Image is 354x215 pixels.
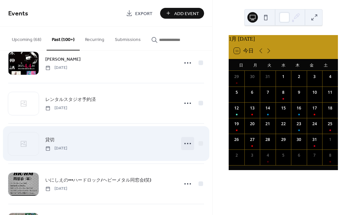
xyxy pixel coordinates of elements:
div: 3 [249,152,255,158]
div: 29 [281,137,286,143]
div: 6 [296,152,302,158]
div: 9 [296,89,302,95]
div: 5 [234,89,239,95]
div: 5 [281,152,286,158]
div: 11 [327,89,333,95]
span: Export [135,10,153,17]
div: 14 [265,105,271,111]
div: 29 [234,74,239,80]
div: 2 [296,74,302,80]
span: 貸切 [45,137,54,144]
div: 13 [249,105,255,111]
div: 25 [327,121,333,127]
button: Past (100+) [47,27,80,50]
div: 月 [248,59,262,71]
div: 2 [234,152,239,158]
div: 22 [281,121,286,127]
span: [DATE] [45,146,67,151]
div: 20 [249,121,255,127]
div: 12 [234,105,239,111]
button: Recurring [80,27,110,50]
div: 日 [234,59,248,71]
span: [DATE] [45,186,67,192]
div: 24 [312,121,318,127]
button: 11今日 [232,46,256,55]
div: 28 [265,137,271,143]
span: レンタルスタジオ予約済 [45,96,96,103]
span: Events [8,7,28,20]
div: 19 [234,121,239,127]
div: 17 [312,105,318,111]
div: 23 [296,121,302,127]
a: 貸切 [45,136,54,144]
div: 木 [290,59,304,71]
div: 21 [265,121,271,127]
a: レンタルスタジオ予約済 [45,96,96,103]
div: 8 [281,89,286,95]
div: 18 [327,105,333,111]
div: 火 [262,59,276,71]
div: 30 [249,74,255,80]
button: Add Event [160,8,204,19]
div: 8 [327,152,333,158]
div: 7 [265,89,271,95]
span: [DATE] [45,105,67,111]
div: 31 [312,137,318,143]
div: 水 [276,59,290,71]
button: Upcoming (68) [7,27,47,50]
div: 16 [296,105,302,111]
button: Submissions [110,27,146,50]
span: [DATE] [45,65,67,71]
div: 1月 [DATE] [229,35,338,43]
a: Export [121,8,157,19]
div: 10 [312,89,318,95]
div: 1 [281,74,286,80]
div: 6 [249,89,255,95]
div: 1 [327,137,333,143]
div: 4 [327,74,333,80]
div: 金 [304,59,319,71]
div: 30 [296,137,302,143]
div: 27 [249,137,255,143]
div: 26 [234,137,239,143]
a: [PERSON_NAME] [45,55,81,63]
div: 15 [281,105,286,111]
a: いにしえの•••ハードロック/ヘビーメタル同窓会(笑) [45,176,151,184]
div: 土 [319,59,333,71]
div: 7 [312,152,318,158]
span: Add Event [174,10,199,17]
div: 3 [312,74,318,80]
div: 31 [265,74,271,80]
div: 4 [265,152,271,158]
